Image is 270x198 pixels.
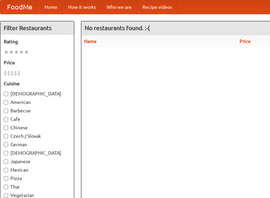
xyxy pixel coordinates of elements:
li: $ [7,69,10,77]
li: ★ [4,48,9,56]
input: Vegetarian [4,193,8,198]
input: American [4,100,8,105]
li: ★ [24,48,29,56]
label: [DEMOGRAPHIC_DATA] [4,150,71,156]
h4: Filter Restaurants [0,21,74,35]
input: Czech / Slovak [4,134,8,138]
input: Thai [4,185,8,189]
input: Chinese [4,126,8,130]
label: American [4,99,71,106]
a: Name [84,39,97,44]
li: $ [17,69,21,77]
label: Mexican [4,167,71,173]
h5: Price [4,59,71,66]
input: [DEMOGRAPHIC_DATA] [4,151,8,155]
label: Czech / Slovak [4,133,71,139]
input: German [4,142,8,147]
label: Cafe [4,116,71,123]
li: $ [4,69,7,77]
label: Thai [4,183,71,190]
a: Recipe videos [137,0,178,14]
input: [DEMOGRAPHIC_DATA] [4,92,8,96]
input: Mexican [4,168,8,172]
a: Who we are [101,0,137,14]
li: ★ [14,48,19,56]
a: FoodMe [0,0,39,14]
a: Home [39,0,63,14]
h5: Rating [4,38,71,45]
input: Japanese [4,159,8,164]
label: German [4,141,71,148]
li: $ [14,69,17,77]
input: Barbecue [4,109,8,113]
label: Chinese [4,124,71,131]
li: ★ [9,48,14,56]
label: Pizza [4,175,71,182]
a: How it works [63,0,101,14]
h5: Cuisine [4,80,71,87]
input: Pizza [4,176,8,181]
label: Barbecue [4,107,71,114]
ng-pluralize: No restaurants found. :-( [85,25,150,31]
label: [DEMOGRAPHIC_DATA] [4,90,71,97]
input: Cafe [4,117,8,122]
label: Japanese [4,158,71,165]
a: Price [240,39,251,44]
li: $ [10,69,14,77]
li: ★ [19,48,24,56]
